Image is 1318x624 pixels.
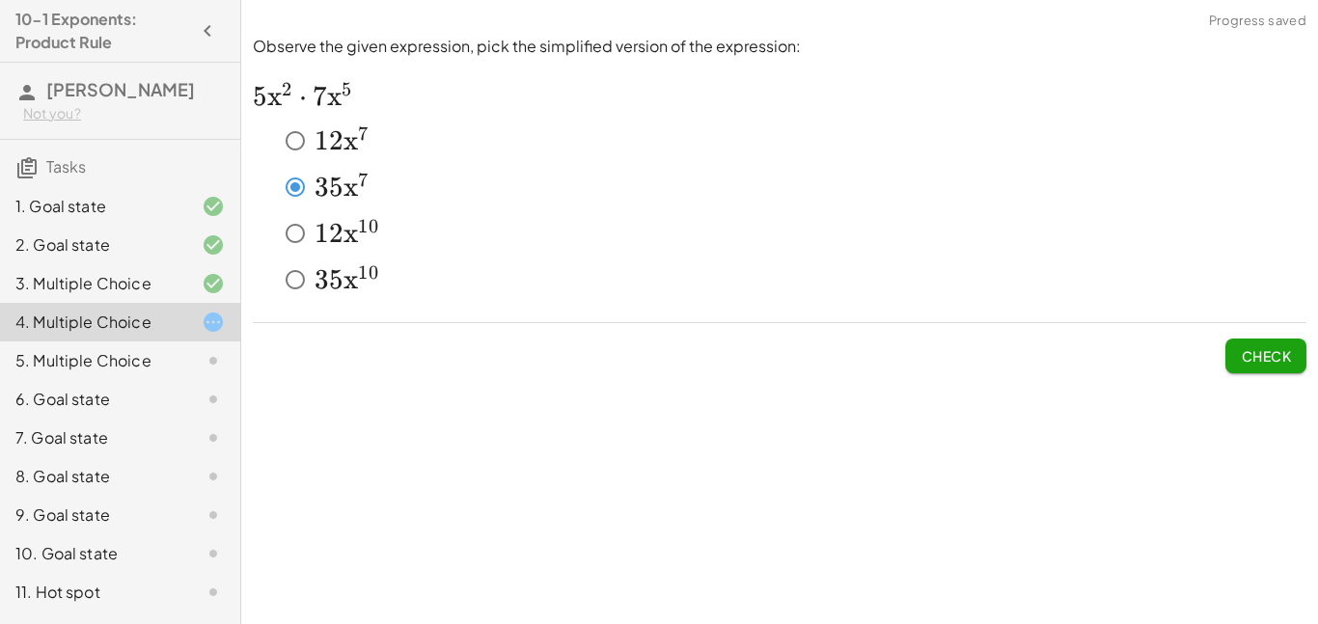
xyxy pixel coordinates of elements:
[253,80,267,113] span: 5
[202,503,225,527] i: Task not started.
[369,215,378,238] span: 0
[327,80,342,113] span: x
[23,104,225,123] div: Not you?
[202,542,225,565] i: Task not started.
[202,311,225,334] i: Task started.
[358,169,368,192] span: 7
[343,263,358,296] span: x
[15,426,171,449] div: 7. Goal state
[15,542,171,565] div: 10. Goal state
[1209,12,1306,31] span: Progress saved
[358,215,368,238] span: 1
[15,8,190,54] h4: 10-1 Exponents: Product Rule
[46,78,195,100] span: [PERSON_NAME]
[15,311,171,334] div: 4. Multiple Choice
[315,217,329,250] span: 1
[315,124,329,157] span: 1
[15,272,171,295] div: 3. Multiple Choice
[267,80,282,113] span: x
[15,503,171,527] div: 9. Goal state
[202,272,225,295] i: Task finished and correct.
[315,171,329,203] span: 3
[202,349,225,372] i: Task not started.
[15,465,171,488] div: 8. Goal state
[329,171,343,203] span: 5
[46,156,86,176] span: Tasks
[15,581,171,604] div: 11. Hot spot
[202,195,225,218] i: Task finished and correct.
[202,426,225,449] i: Task not started.
[15,195,171,218] div: 1. Goal state
[15,233,171,257] div: 2. Goal state
[342,78,351,101] span: 5
[329,124,343,157] span: 2
[1225,339,1306,373] button: Check
[343,124,358,157] span: x
[343,217,358,250] span: x
[202,233,225,257] i: Task finished and correct.
[369,261,378,285] span: 0
[343,171,358,203] span: x
[299,80,307,113] span: ⋅
[282,78,291,101] span: 2
[313,80,327,113] span: 7
[358,122,368,146] span: 7
[202,581,225,604] i: Task not started.
[358,261,368,285] span: 1
[202,465,225,488] i: Task not started.
[202,388,225,411] i: Task not started.
[1241,347,1291,365] span: Check
[15,388,171,411] div: 6. Goal state
[15,349,171,372] div: 5. Multiple Choice
[315,263,329,296] span: 3
[253,36,1306,58] p: Observe the given expression, pick the simplified version of the expression:
[329,217,343,250] span: 2
[329,263,343,296] span: 5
